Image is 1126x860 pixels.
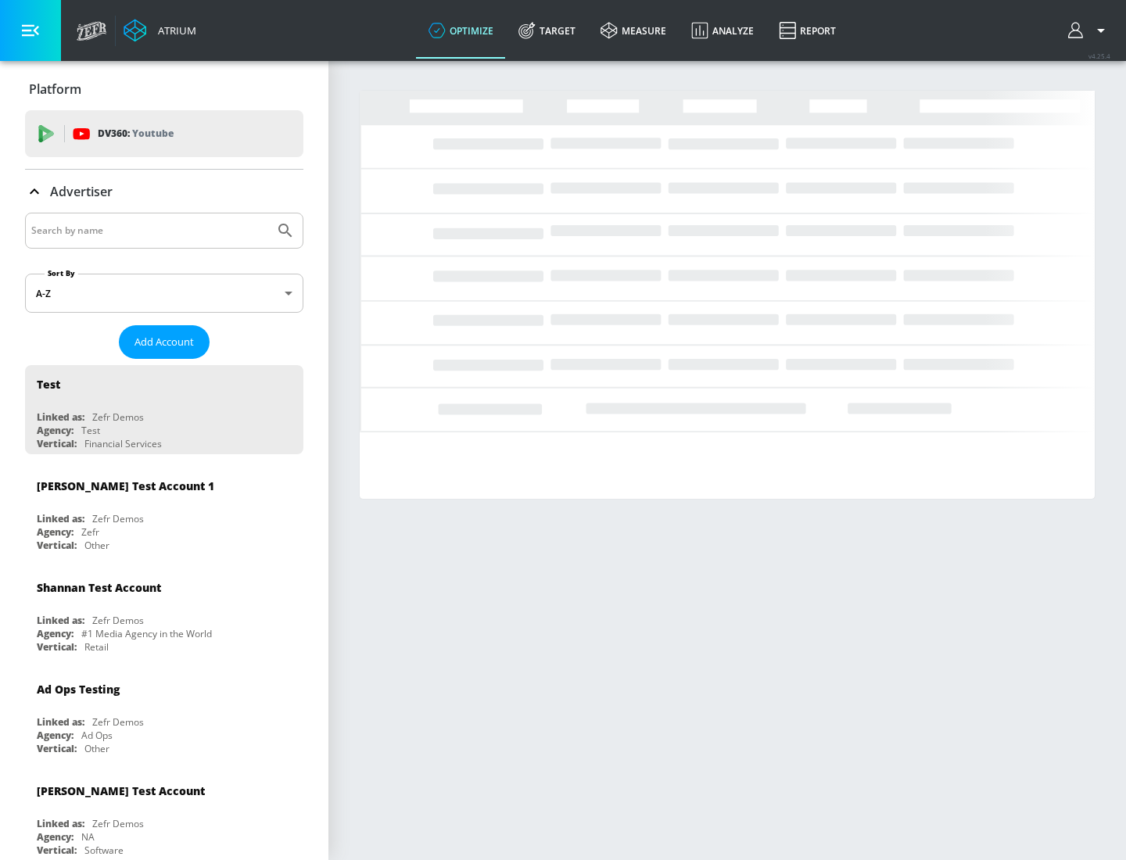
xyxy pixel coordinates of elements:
[45,268,78,278] label: Sort By
[37,682,120,697] div: Ad Ops Testing
[84,539,109,552] div: Other
[25,467,303,556] div: [PERSON_NAME] Test Account 1Linked as:Zefr DemosAgency:ZefrVertical:Other
[37,729,74,742] div: Agency:
[92,512,144,525] div: Zefr Demos
[37,844,77,857] div: Vertical:
[92,715,144,729] div: Zefr Demos
[37,783,205,798] div: [PERSON_NAME] Test Account
[37,715,84,729] div: Linked as:
[37,627,74,640] div: Agency:
[37,580,161,595] div: Shannan Test Account
[84,844,124,857] div: Software
[81,525,99,539] div: Zefr
[124,19,196,42] a: Atrium
[37,614,84,627] div: Linked as:
[29,81,81,98] p: Platform
[37,830,74,844] div: Agency:
[25,365,303,454] div: TestLinked as:Zefr DemosAgency:TestVertical:Financial Services
[25,568,303,658] div: Shannan Test AccountLinked as:Zefr DemosAgency:#1 Media Agency in the WorldVertical:Retail
[37,525,74,539] div: Agency:
[92,410,144,424] div: Zefr Demos
[81,830,95,844] div: NA
[98,125,174,142] p: DV360:
[25,170,303,213] div: Advertiser
[37,742,77,755] div: Vertical:
[81,729,113,742] div: Ad Ops
[132,125,174,142] p: Youtube
[37,512,84,525] div: Linked as:
[152,23,196,38] div: Atrium
[92,817,144,830] div: Zefr Demos
[25,670,303,759] div: Ad Ops TestingLinked as:Zefr DemosAgency:Ad OpsVertical:Other
[119,325,210,359] button: Add Account
[37,640,77,654] div: Vertical:
[25,274,303,313] div: A-Z
[37,539,77,552] div: Vertical:
[506,2,588,59] a: Target
[81,424,100,437] div: Test
[84,742,109,755] div: Other
[416,2,506,59] a: optimize
[50,183,113,200] p: Advertiser
[1088,52,1110,60] span: v 4.25.4
[37,478,214,493] div: [PERSON_NAME] Test Account 1
[25,110,303,157] div: DV360: Youtube
[37,817,84,830] div: Linked as:
[92,614,144,627] div: Zefr Demos
[37,437,77,450] div: Vertical:
[134,333,194,351] span: Add Account
[81,627,212,640] div: #1 Media Agency in the World
[766,2,848,59] a: Report
[679,2,766,59] a: Analyze
[37,424,74,437] div: Agency:
[25,67,303,111] div: Platform
[37,410,84,424] div: Linked as:
[84,437,162,450] div: Financial Services
[84,640,109,654] div: Retail
[31,220,268,241] input: Search by name
[588,2,679,59] a: measure
[37,377,60,392] div: Test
